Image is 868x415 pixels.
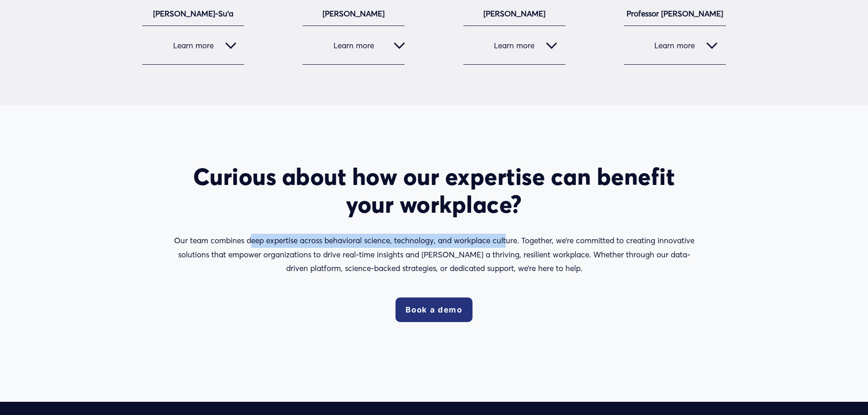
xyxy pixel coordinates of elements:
span: Learn more [472,41,546,50]
strong: [PERSON_NAME]-Su’a [153,9,233,18]
button: Learn more [463,26,565,64]
span: Learn more [632,41,707,50]
strong: [PERSON_NAME] [323,9,385,18]
span: Learn more [150,41,225,50]
span: Learn more [303,41,394,50]
strong: Professor [PERSON_NAME] [627,9,723,18]
button: Learn more [303,26,405,64]
button: Learn more [624,26,726,64]
strong: [PERSON_NAME] [483,9,545,18]
p: Our team combines deep expertise across behavioral science, technology, and workplace culture. To... [169,234,699,276]
a: Book a demo [395,297,473,322]
h2: Curious about how our expertise can benefit your workplace? [169,163,699,218]
button: Learn more [142,26,244,64]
